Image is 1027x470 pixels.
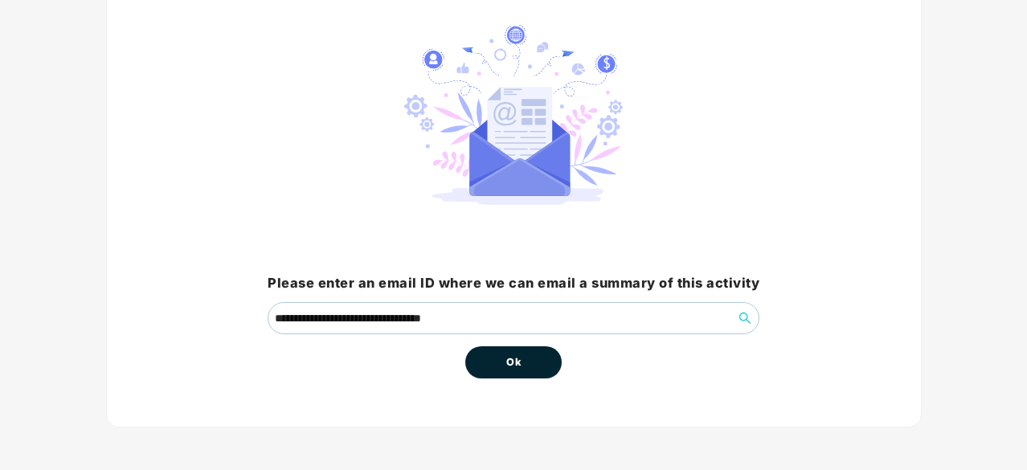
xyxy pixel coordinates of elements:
span: Ok [506,354,521,370]
button: Ok [465,346,562,378]
span: search [732,312,758,325]
img: svg+xml;base64,PHN2ZyB4bWxucz0iaHR0cDovL3d3dy53My5vcmcvMjAwMC9zdmciIHdpZHRoPSIyNzIuMjI0IiBoZWlnaH... [404,25,623,205]
button: search [732,305,758,331]
h3: Please enter an email ID where we can email a summary of this activity [268,273,759,294]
